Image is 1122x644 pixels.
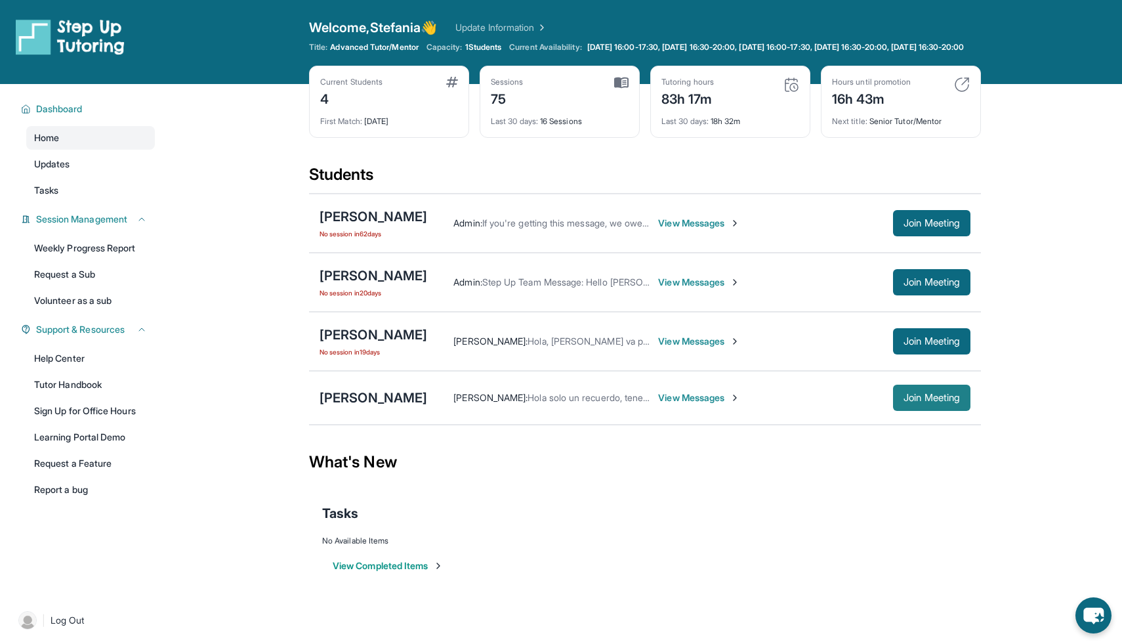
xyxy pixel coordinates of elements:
a: Report a bug [26,478,155,502]
a: Volunteer as a sub [26,289,155,312]
span: Admin : [453,276,482,288]
div: [PERSON_NAME] [320,326,427,344]
span: Last 30 days : [661,116,709,126]
span: No session in 62 days [320,228,427,239]
span: No session in 19 days [320,347,427,357]
span: [DATE] 16:00-17:30, [DATE] 16:30-20:00, [DATE] 16:00-17:30, [DATE] 16:30-20:00, [DATE] 16:30-20:00 [587,42,965,53]
a: [DATE] 16:00-17:30, [DATE] 16:30-20:00, [DATE] 16:00-17:30, [DATE] 16:30-20:00, [DATE] 16:30-20:00 [585,42,967,53]
div: 83h 17m [661,87,714,108]
span: Advanced Tutor/Mentor [330,42,418,53]
span: Tasks [34,184,58,197]
span: Join Meeting [904,278,960,286]
button: chat-button [1075,597,1112,633]
button: Session Management [31,213,147,226]
button: Support & Resources [31,323,147,336]
button: View Completed Items [333,559,444,572]
span: Session Management [36,213,127,226]
a: |Log Out [13,606,155,635]
div: 4 [320,87,383,108]
span: [PERSON_NAME] : [453,392,528,403]
span: Next title : [832,116,867,126]
a: Sign Up for Office Hours [26,399,155,423]
span: Hola, [PERSON_NAME] va poder attender la clase [PERSON_NAME]? [528,335,812,347]
div: What's New [309,433,981,491]
img: Chevron-Right [730,277,740,288]
span: View Messages [658,217,740,230]
button: Join Meeting [893,385,970,411]
span: Updates [34,158,70,171]
img: Chevron Right [534,21,547,34]
div: Senior Tutor/Mentor [832,108,970,127]
img: Chevron-Right [730,218,740,228]
a: Weekly Progress Report [26,236,155,260]
div: Current Students [320,77,383,87]
span: Tasks [322,504,358,523]
span: [PERSON_NAME] : [453,335,528,347]
a: Update Information [455,21,547,34]
span: Log Out [51,614,85,627]
div: [DATE] [320,108,458,127]
span: Last 30 days : [491,116,538,126]
a: Help Center [26,347,155,370]
a: Request a Sub [26,263,155,286]
a: Tutor Handbook [26,373,155,397]
span: First Match : [320,116,362,126]
div: Students [309,164,981,193]
span: Join Meeting [904,219,960,227]
img: user-img [18,611,37,630]
span: Hola solo un recuerdo, tenemos clase ahorita a las 4:15 [528,392,756,403]
span: Home [34,131,59,144]
span: Join Meeting [904,394,960,402]
span: View Messages [658,335,740,348]
div: 18h 32m [661,108,799,127]
button: Join Meeting [893,210,970,236]
span: Welcome, Stefania 👋 [309,18,437,37]
a: Updates [26,152,155,176]
div: 75 [491,87,524,108]
div: Tutoring hours [661,77,714,87]
a: Request a Feature [26,452,155,475]
img: logo [16,18,125,55]
span: Dashboard [36,102,83,116]
div: Sessions [491,77,524,87]
div: [PERSON_NAME] [320,207,427,226]
div: [PERSON_NAME] [320,389,427,407]
a: Home [26,126,155,150]
img: card [446,77,458,87]
img: card [783,77,799,93]
button: Join Meeting [893,269,970,295]
div: [PERSON_NAME] [320,267,427,285]
div: Hours until promotion [832,77,911,87]
img: card [954,77,970,93]
img: card [614,77,629,89]
img: Chevron-Right [730,336,740,347]
span: Join Meeting [904,337,960,345]
span: View Messages [658,391,740,404]
span: 1 Students [465,42,502,53]
div: 16 Sessions [491,108,629,127]
span: Admin : [453,217,482,228]
a: Tasks [26,179,155,202]
div: 16h 43m [832,87,911,108]
img: Chevron-Right [730,393,740,403]
div: No Available Items [322,536,968,546]
a: Learning Portal Demo [26,425,155,449]
span: View Messages [658,276,740,289]
span: Title: [309,42,327,53]
span: Support & Resources [36,323,125,336]
span: Capacity: [426,42,463,53]
span: | [42,612,45,628]
span: No session in 20 days [320,288,427,298]
button: Join Meeting [893,328,970,354]
button: Dashboard [31,102,147,116]
span: Current Availability: [509,42,581,53]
